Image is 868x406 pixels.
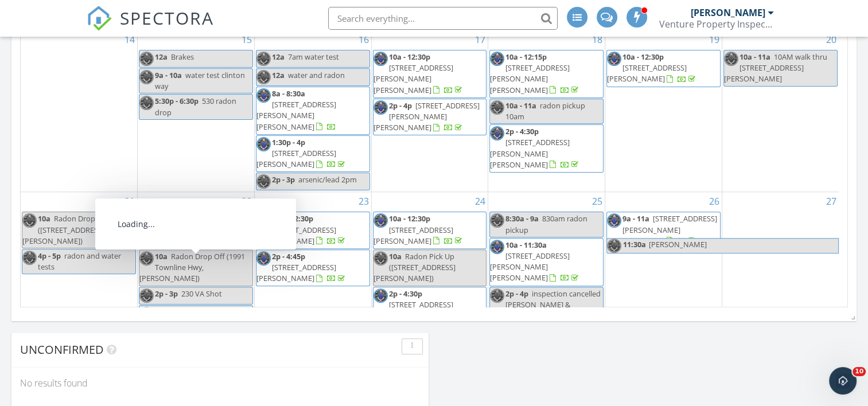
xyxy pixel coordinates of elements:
span: 2p - 4:30p [505,126,539,136]
img: screen_shot_20220913_at_5.08.44_pm.png [256,88,271,103]
a: 10a - 12:15p [STREET_ADDRESS][PERSON_NAME][PERSON_NAME] [490,52,581,95]
span: 2p - 4:30p [389,288,422,299]
img: screen_shot_20220913_at_5.08.44_pm.png [490,240,504,254]
span: [STREET_ADDRESS][PERSON_NAME] [256,148,336,169]
td: Go to September 21, 2025 [21,192,138,325]
a: Go to September 16, 2025 [356,30,371,49]
span: 2p - 3p [155,288,178,299]
div: Venture Property Inspections, LLC [659,18,774,30]
a: 10a - 12:45p [STREET_ADDRESS][PERSON_NAME] [139,213,230,245]
span: [STREET_ADDRESS][PERSON_NAME][PERSON_NAME] [373,100,480,132]
img: screen_shot_20220913_at_5.08.44_pm.png [373,52,388,66]
div: No results found [11,368,429,399]
a: 10a - 11:30a [STREET_ADDRESS][PERSON_NAME][PERSON_NAME] [489,238,604,286]
span: [STREET_ADDRESS][PERSON_NAME][PERSON_NAME] [490,63,570,95]
span: [STREET_ADDRESS][PERSON_NAME][PERSON_NAME] [373,63,453,95]
span: Unconfirmed [20,342,104,357]
a: 10a - 12:45p [STREET_ADDRESS][PERSON_NAME] [139,212,253,249]
a: 10a - 12:30p [STREET_ADDRESS][PERSON_NAME] [607,52,698,84]
span: 830am radon pickup [505,213,587,235]
span: Brakes [171,52,194,62]
span: 530 radon drop [155,96,236,117]
a: 10a - 11:30a [STREET_ADDRESS][PERSON_NAME][PERSON_NAME] [490,240,581,283]
img: screen_shot_20220913_at_5.08.44_pm.png [373,251,388,266]
td: Go to September 27, 2025 [722,192,839,325]
span: [STREET_ADDRESS][PERSON_NAME][PERSON_NAME] [256,99,336,131]
img: screen_shot_20220913_at_5.08.44_pm.png [607,239,621,253]
td: Go to September 19, 2025 [605,30,722,192]
td: Go to September 25, 2025 [488,192,605,325]
span: 10a [38,213,50,224]
img: screen_shot_20220913_at_5.08.44_pm.png [256,174,271,189]
span: 10a - 12:30p [272,213,313,224]
td: Go to September 18, 2025 [488,30,605,192]
img: screen_shot_20220913_at_5.08.44_pm.png [256,70,271,84]
div: [PERSON_NAME] [691,7,765,18]
span: 10a [155,251,168,261]
td: Go to September 17, 2025 [371,30,488,192]
span: turn in water tests [181,307,244,317]
span: [STREET_ADDRESS][PERSON_NAME][PERSON_NAME] [607,213,717,245]
a: 10a - 12:30p [STREET_ADDRESS][PERSON_NAME][PERSON_NAME] [373,52,464,95]
span: 10AM walk thru [STREET_ADDRESS][PERSON_NAME] [724,52,827,84]
img: The Best Home Inspection Software - Spectora [87,6,112,31]
img: screen_shot_20220913_at_5.08.44_pm.png [22,251,37,265]
span: 2p - 3p [272,174,295,185]
a: 2p - 4:30p [STREET_ADDRESS][PERSON_NAME][PERSON_NAME] [490,126,581,170]
img: screen_shot_20220913_at_5.08.44_pm.png [139,213,154,228]
img: screen_shot_20220913_at_5.08.44_pm.png [256,251,271,266]
a: Go to September 17, 2025 [473,30,488,49]
a: 10a - 12:30p [STREET_ADDRESS][PERSON_NAME] [256,212,370,249]
span: [STREET_ADDRESS][PERSON_NAME] [256,262,336,283]
img: screen_shot_20220913_at_5.08.44_pm.png [607,52,621,66]
td: Go to September 26, 2025 [605,192,722,325]
img: screen_shot_20220913_at_5.08.44_pm.png [490,126,504,140]
a: 10a - 12:30p [STREET_ADDRESS][PERSON_NAME] [256,213,347,245]
span: 10a [389,251,402,261]
img: screen_shot_20220913_at_5.08.44_pm.png [139,307,154,321]
img: screen_shot_20220913_at_5.08.44_pm.png [139,70,154,84]
span: 11:30a [622,239,647,253]
a: Go to September 20, 2025 [824,30,839,49]
span: 3p - 4p [155,307,178,317]
img: screen_shot_20220913_at_5.08.44_pm.png [139,288,154,303]
a: Go to September 21, 2025 [122,192,137,210]
a: 10a - 12:30p [STREET_ADDRESS][PERSON_NAME] [373,212,487,249]
span: 9a - 11a [622,213,649,224]
a: 2p - 4:30p [STREET_ADDRESS][PERSON_NAME][PERSON_NAME] [489,124,604,173]
span: 10a - 12:30p [389,213,430,224]
span: 2p - 4p [389,100,412,111]
img: screen_shot_20220913_at_5.08.44_pm.png [139,96,154,110]
iframe: Intercom live chat [829,367,857,395]
a: 10a - 12:15p [STREET_ADDRESS][PERSON_NAME][PERSON_NAME] [489,50,604,98]
img: screen_shot_20220913_at_5.08.44_pm.png [373,288,388,303]
span: radon and water tests [38,251,121,272]
a: SPECTORA [87,15,214,40]
a: 10a - 12:30p [STREET_ADDRESS][PERSON_NAME] [373,213,464,245]
span: 10a - 11a [739,52,770,62]
span: 5:30p - 6:30p [155,96,198,106]
img: screen_shot_20220913_at_5.08.44_pm.png [373,100,388,115]
a: Go to September 26, 2025 [707,192,722,210]
img: screen_shot_20220913_at_5.08.44_pm.png [490,52,504,66]
td: Go to September 24, 2025 [371,192,488,325]
img: screen_shot_20220913_at_5.08.44_pm.png [139,251,154,266]
img: screen_shot_20220913_at_5.08.44_pm.png [724,52,738,66]
img: screen_shot_20220913_at_5.08.44_pm.png [139,52,154,66]
span: 230 VA Shot [181,288,222,299]
span: 4p - 5p [38,251,61,261]
span: 2p - 4:45p [272,251,305,261]
img: screen_shot_20220913_at_5.08.44_pm.png [373,213,388,228]
a: Go to September 15, 2025 [239,30,254,49]
img: screen_shot_20220913_at_5.08.44_pm.png [490,100,504,115]
span: Radon Drop Off (1991 Townline Hwy, [PERSON_NAME]) [139,251,245,283]
span: 10 [853,367,866,376]
span: [STREET_ADDRESS][PERSON_NAME] [139,225,219,246]
span: 9a - 10a [155,70,182,80]
a: 2p - 4:30p [STREET_ADDRESS][PERSON_NAME] [373,287,487,324]
span: 2p - 4p [505,288,528,299]
span: 10a - 12:30p [622,52,664,62]
a: 2p - 4:45p [STREET_ADDRESS][PERSON_NAME] [256,251,347,283]
img: screen_shot_20220913_at_5.08.44_pm.png [22,213,37,228]
span: radon pickup 10am [505,100,585,122]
